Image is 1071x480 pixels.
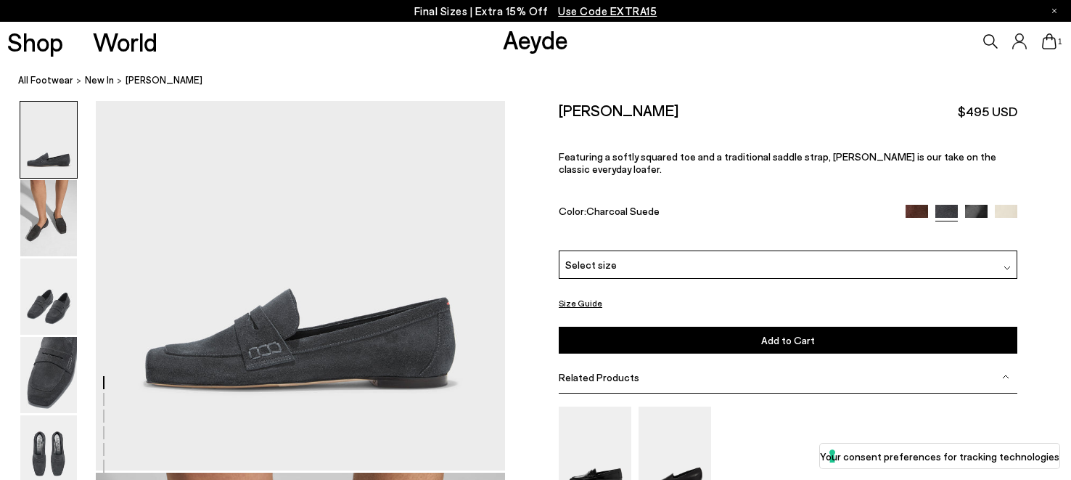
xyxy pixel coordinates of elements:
span: Navigate to /collections/ss25-final-sizes [558,4,657,17]
a: World [93,29,157,54]
a: New In [85,73,114,88]
div: Color: [559,204,890,221]
p: Final Sizes | Extra 15% Off [414,2,657,20]
a: Shop [7,29,63,54]
button: Your consent preferences for tracking technologies [820,444,1059,468]
span: [PERSON_NAME] [126,73,202,88]
span: $495 USD [958,102,1017,121]
button: Size Guide [559,294,602,312]
img: svg%3E [1004,264,1011,272]
img: Lana Suede Loafers - Image 4 [20,337,77,413]
p: Featuring a softly squared toe and a traditional saddle strap, [PERSON_NAME] is our take on the c... [559,150,1017,175]
img: Lana Suede Loafers - Image 1 [20,102,77,178]
h2: [PERSON_NAME] [559,101,678,119]
a: Aeyde [503,24,568,54]
img: Lana Suede Loafers - Image 2 [20,180,77,256]
label: Your consent preferences for tracking technologies [820,449,1059,464]
span: Related Products [559,371,639,383]
span: 1 [1056,38,1064,46]
span: New In [85,74,114,86]
nav: breadcrumb [18,61,1071,101]
span: Select size [565,257,617,272]
button: Add to Cart [559,327,1017,354]
img: Lana Suede Loafers - Image 3 [20,259,77,335]
span: Add to Cart [761,334,815,346]
a: 1 [1042,33,1056,49]
a: All Footwear [18,73,73,88]
img: svg%3E [1002,373,1009,381]
span: Charcoal Suede [586,204,660,216]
